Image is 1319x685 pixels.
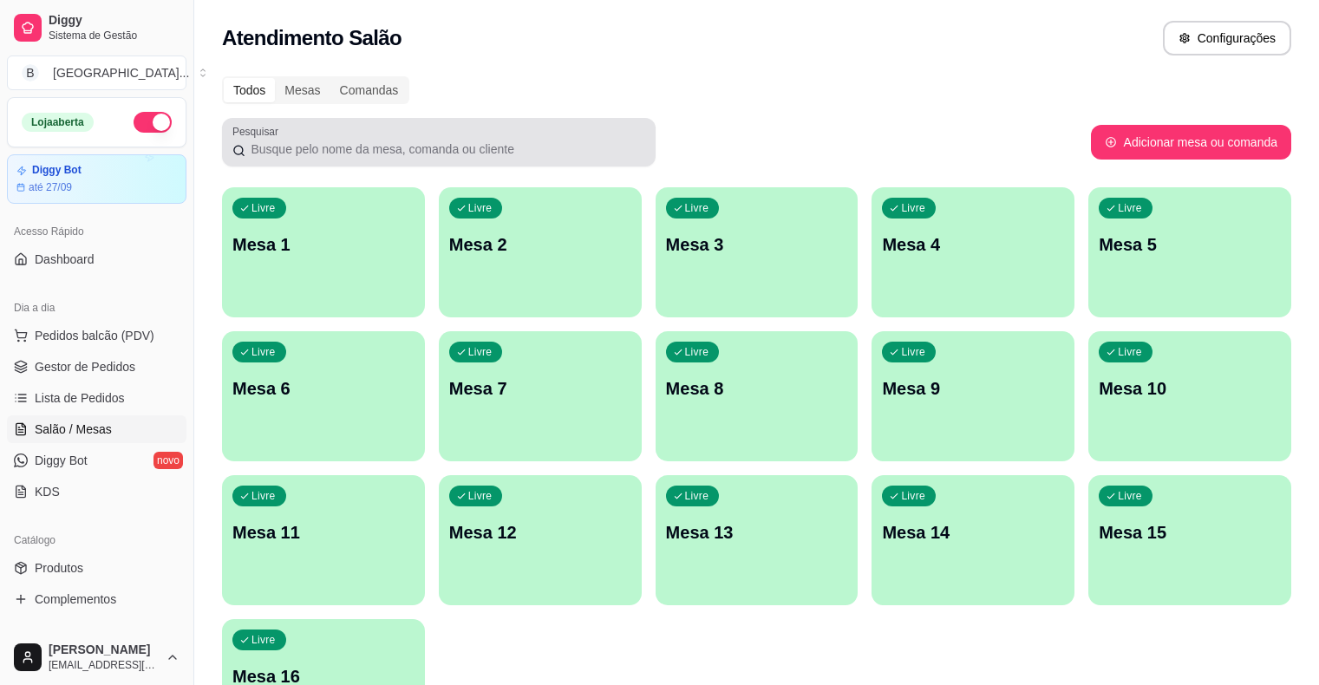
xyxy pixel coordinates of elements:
[330,78,408,102] div: Comandas
[49,13,180,29] span: Diggy
[666,520,848,545] p: Mesa 13
[1088,331,1291,461] button: LivreMesa 10
[7,636,186,678] button: [PERSON_NAME][EMAIL_ADDRESS][DOMAIN_NAME]
[222,24,402,52] h2: Atendimento Salão
[251,489,276,503] p: Livre
[901,201,925,215] p: Livre
[666,376,848,401] p: Mesa 8
[882,520,1064,545] p: Mesa 14
[7,322,186,349] button: Pedidos balcão (PDV)
[7,294,186,322] div: Dia a dia
[35,251,95,268] span: Dashboard
[656,187,859,317] button: LivreMesa 3
[901,345,925,359] p: Livre
[7,218,186,245] div: Acesso Rápido
[1088,475,1291,605] button: LivreMesa 15
[1099,232,1281,257] p: Mesa 5
[901,489,925,503] p: Livre
[7,245,186,273] a: Dashboard
[656,331,859,461] button: LivreMesa 8
[468,345,493,359] p: Livre
[468,201,493,215] p: Livre
[439,475,642,605] button: LivreMesa 12
[251,201,276,215] p: Livre
[872,331,1074,461] button: LivreMesa 9
[232,232,415,257] p: Mesa 1
[7,526,186,554] div: Catálogo
[22,113,94,132] div: Loja aberta
[232,520,415,545] p: Mesa 11
[1088,187,1291,317] button: LivreMesa 5
[882,232,1064,257] p: Mesa 4
[1099,376,1281,401] p: Mesa 10
[49,643,159,658] span: [PERSON_NAME]
[35,452,88,469] span: Diggy Bot
[222,331,425,461] button: LivreMesa 6
[251,345,276,359] p: Livre
[439,187,642,317] button: LivreMesa 2
[224,78,275,102] div: Todos
[1118,201,1142,215] p: Livre
[29,180,72,194] article: até 27/09
[32,164,82,177] article: Diggy Bot
[1099,520,1281,545] p: Mesa 15
[49,29,180,42] span: Sistema de Gestão
[449,376,631,401] p: Mesa 7
[222,187,425,317] button: LivreMesa 1
[7,415,186,443] a: Salão / Mesas
[685,489,709,503] p: Livre
[35,559,83,577] span: Produtos
[1118,489,1142,503] p: Livre
[35,358,135,375] span: Gestor de Pedidos
[1118,345,1142,359] p: Livre
[449,232,631,257] p: Mesa 2
[7,7,186,49] a: DiggySistema de Gestão
[872,475,1074,605] button: LivreMesa 14
[7,478,186,506] a: KDS
[685,345,709,359] p: Livre
[7,585,186,613] a: Complementos
[35,483,60,500] span: KDS
[35,389,125,407] span: Lista de Pedidos
[882,376,1064,401] p: Mesa 9
[251,633,276,647] p: Livre
[7,353,186,381] a: Gestor de Pedidos
[1163,21,1291,55] button: Configurações
[7,55,186,90] button: Select a team
[22,64,39,82] span: B
[666,232,848,257] p: Mesa 3
[449,520,631,545] p: Mesa 12
[7,554,186,582] a: Produtos
[685,201,709,215] p: Livre
[222,475,425,605] button: LivreMesa 11
[439,331,642,461] button: LivreMesa 7
[35,590,116,608] span: Complementos
[7,154,186,204] a: Diggy Botaté 27/09
[232,124,284,139] label: Pesquisar
[275,78,330,102] div: Mesas
[134,112,172,133] button: Alterar Status
[232,376,415,401] p: Mesa 6
[1091,125,1291,160] button: Adicionar mesa ou comanda
[468,489,493,503] p: Livre
[53,64,189,82] div: [GEOGRAPHIC_DATA] ...
[49,658,159,672] span: [EMAIL_ADDRESS][DOMAIN_NAME]
[35,421,112,438] span: Salão / Mesas
[245,140,645,158] input: Pesquisar
[872,187,1074,317] button: LivreMesa 4
[35,327,154,344] span: Pedidos balcão (PDV)
[7,447,186,474] a: Diggy Botnovo
[7,384,186,412] a: Lista de Pedidos
[656,475,859,605] button: LivreMesa 13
